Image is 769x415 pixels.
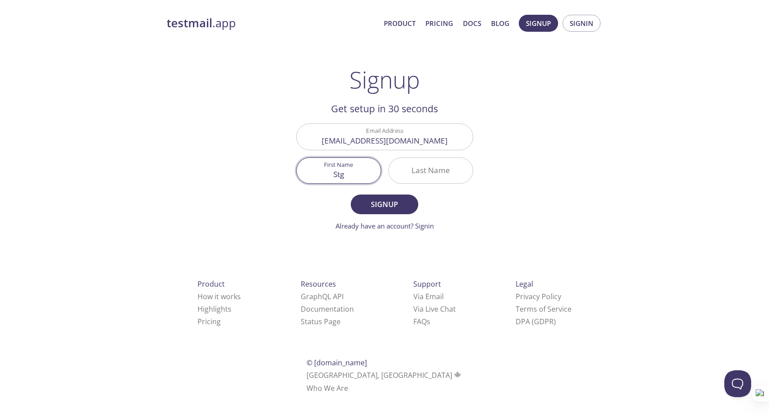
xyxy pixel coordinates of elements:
a: Pricing [425,17,453,29]
span: Product [198,279,225,289]
a: Who We Are [307,383,348,393]
h1: Signup [349,66,420,93]
iframe: Help Scout Beacon - Open [724,370,751,397]
button: Signin [563,15,601,32]
span: Signin [570,17,593,29]
span: © [DOMAIN_NAME] [307,358,367,368]
a: FAQ [413,317,430,326]
strong: testmail [167,15,212,31]
span: [GEOGRAPHIC_DATA], [GEOGRAPHIC_DATA] [307,370,462,380]
a: Privacy Policy [516,292,561,301]
a: Pricing [198,317,221,326]
a: Highlights [198,304,231,314]
a: Documentation [301,304,354,314]
a: Via Email [413,292,444,301]
span: Signup [361,198,408,211]
a: Status Page [301,317,340,326]
button: Signup [519,15,558,32]
a: How it works [198,292,241,301]
a: Terms of Service [516,304,571,314]
a: Via Live Chat [413,304,456,314]
span: Signup [526,17,551,29]
span: Support [413,279,441,289]
a: Docs [463,17,481,29]
a: DPA (GDPR) [516,317,556,326]
a: testmail.app [167,16,377,31]
button: Signup [351,195,418,214]
span: Legal [516,279,533,289]
span: s [427,317,430,326]
a: Already have an account? Signin [336,221,434,230]
span: Resources [301,279,336,289]
a: Product [384,17,416,29]
a: GraphQL API [301,292,344,301]
a: Blog [491,17,509,29]
h2: Get setup in 30 seconds [296,101,473,116]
